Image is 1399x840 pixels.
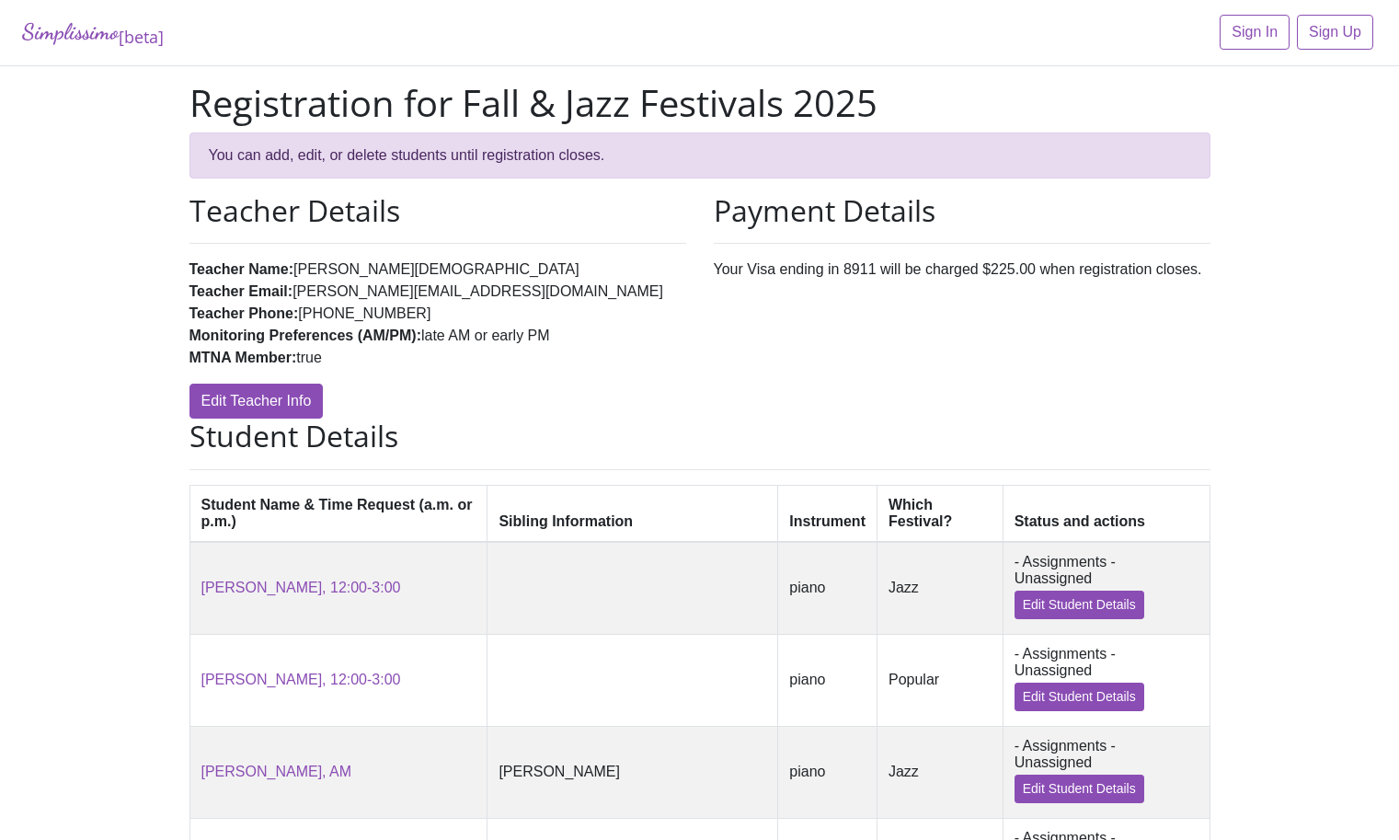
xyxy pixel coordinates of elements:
[1003,726,1210,818] td: - Assignments - Unassigned
[201,764,352,779] a: [PERSON_NAME], AM
[714,193,1210,228] h2: Payment Details
[877,634,1003,726] td: Popular
[1015,683,1144,711] a: Edit Student Details
[189,193,686,228] h2: Teacher Details
[189,261,294,277] strong: Teacher Name:
[1003,485,1210,542] th: Status and actions
[778,726,877,818] td: piano
[700,193,1224,419] div: Your Visa ending in 8911 will be charged $225.00 when registration closes.
[189,347,686,369] li: true
[119,26,164,48] sub: [beta]
[778,634,877,726] td: piano
[189,384,324,419] a: Edit Teacher Info
[877,485,1003,542] th: Which Festival?
[1297,15,1373,50] a: Sign Up
[189,325,686,347] li: late AM or early PM
[1003,542,1210,635] td: - Assignments - Unassigned
[189,328,421,343] strong: Monitoring Preferences (AM/PM):
[487,485,778,542] th: Sibling Information
[189,485,487,542] th: Student Name & Time Request (a.m. or p.m.)
[487,726,778,818] td: [PERSON_NAME]
[877,726,1003,818] td: Jazz
[189,419,1210,454] h2: Student Details
[189,281,686,303] li: [PERSON_NAME][EMAIL_ADDRESS][DOMAIN_NAME]
[189,81,1210,125] h1: Registration for Fall & Jazz Festivals 2025
[1015,775,1144,803] a: Edit Student Details
[1003,634,1210,726] td: - Assignments - Unassigned
[189,259,686,281] li: [PERSON_NAME][DEMOGRAPHIC_DATA]
[778,485,877,542] th: Instrument
[1220,15,1290,50] a: Sign In
[189,132,1210,178] div: You can add, edit, or delete students until registration closes.
[189,305,299,321] strong: Teacher Phone:
[189,303,686,325] li: [PHONE_NUMBER]
[778,542,877,635] td: piano
[201,580,401,595] a: [PERSON_NAME], 12:00-3:00
[1015,591,1144,619] a: Edit Student Details
[189,283,293,299] strong: Teacher Email:
[877,542,1003,635] td: Jazz
[189,350,297,365] strong: MTNA Member:
[22,15,164,51] a: Simplissimo[beta]
[201,672,401,687] a: [PERSON_NAME], 12:00-3:00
